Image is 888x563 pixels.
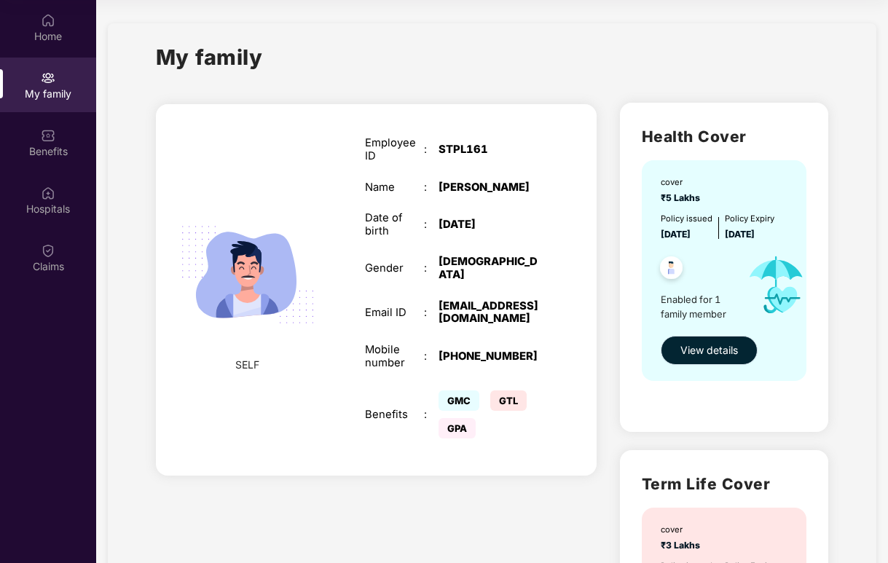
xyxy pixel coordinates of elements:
div: : [424,143,439,157]
div: cover [661,524,704,537]
span: ₹3 Lakhs [661,540,704,551]
img: svg+xml;base64,PHN2ZyB3aWR0aD0iMjAiIGhlaWdodD0iMjAiIHZpZXdCb3g9IjAgMCAyMCAyMCIgZmlsbD0ibm9uZSIgeG... [41,71,55,85]
span: GTL [490,390,527,411]
div: Name [365,181,424,194]
div: Policy issued [661,213,712,226]
img: svg+xml;base64,PHN2ZyBpZD0iQmVuZWZpdHMiIHhtbG5zPSJodHRwOi8vd3d3LnczLm9yZy8yMDAwL3N2ZyIgd2lkdGg9Ij... [41,128,55,143]
div: Employee ID [365,137,424,162]
div: : [424,350,439,363]
h1: My family [156,41,263,74]
h2: Health Cover [642,125,806,149]
div: Gender [365,262,424,275]
img: svg+xml;base64,PHN2ZyBpZD0iQ2xhaW0iIHhtbG5zPSJodHRwOi8vd3d3LnczLm9yZy8yMDAwL3N2ZyIgd2lkdGg9IjIwIi... [41,243,55,258]
img: svg+xml;base64,PHN2ZyB4bWxucz0iaHR0cDovL3d3dy53My5vcmcvMjAwMC9zdmciIHdpZHRoPSIyMjQiIGhlaWdodD0iMT... [165,192,330,357]
div: [DATE] [439,218,541,232]
div: [DEMOGRAPHIC_DATA] [439,256,541,281]
div: STPL161 [439,143,541,157]
img: svg+xml;base64,PHN2ZyBpZD0iSG9zcGl0YWxzIiB4bWxucz0iaHR0cDovL3d3dy53My5vcmcvMjAwMC9zdmciIHdpZHRoPS... [41,186,55,200]
span: SELF [235,357,259,373]
img: svg+xml;base64,PHN2ZyB4bWxucz0iaHR0cDovL3d3dy53My5vcmcvMjAwMC9zdmciIHdpZHRoPSI0OC45NDMiIGhlaWdodD... [653,252,689,288]
div: Benefits [365,409,424,422]
img: icon [736,242,816,328]
div: Email ID [365,307,424,320]
span: View details [680,342,738,358]
div: : [424,218,439,232]
div: Mobile number [365,344,424,369]
div: : [424,181,439,194]
div: Date of birth [365,212,424,237]
div: : [424,262,439,275]
span: ₹5 Lakhs [661,192,704,203]
span: GPA [439,418,476,438]
span: Enabled for 1 family member [661,292,736,322]
div: [PHONE_NUMBER] [439,350,541,363]
div: : [424,307,439,320]
div: [PERSON_NAME] [439,181,541,194]
span: [DATE] [725,229,755,240]
div: [EMAIL_ADDRESS][DOMAIN_NAME] [439,300,541,326]
div: cover [661,176,704,189]
div: : [424,409,439,422]
span: [DATE] [661,229,691,240]
div: Policy Expiry [725,213,774,226]
button: View details [661,336,758,365]
span: GMC [439,390,479,411]
h2: Term Life Cover [642,472,806,496]
img: svg+xml;base64,PHN2ZyBpZD0iSG9tZSIgeG1sbnM9Imh0dHA6Ly93d3cudzMub3JnLzIwMDAvc3ZnIiB3aWR0aD0iMjAiIG... [41,13,55,28]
